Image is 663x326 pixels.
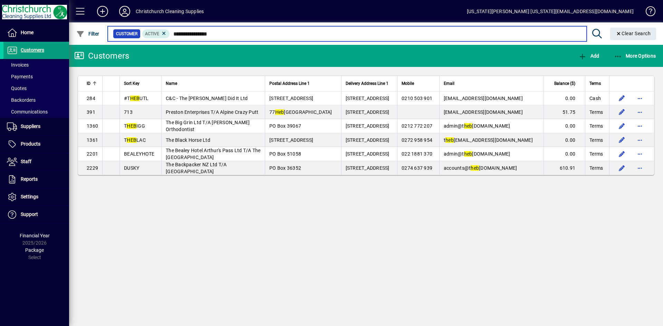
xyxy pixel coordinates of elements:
[87,109,95,115] span: 391
[577,50,601,62] button: Add
[3,206,69,223] a: Support
[116,30,137,37] span: Customer
[444,165,517,171] span: accounts@t [DOMAIN_NAME]
[616,31,651,36] span: Clear Search
[25,247,44,253] span: Package
[548,80,582,87] div: Balance ($)
[589,80,601,87] span: Terms
[166,148,261,160] span: The Bealey Hotel Arthur's Pass Ltd T/A The [GEOGRAPHIC_DATA]
[3,106,69,118] a: Communications
[402,96,432,101] span: 0210 503 901
[21,194,38,199] span: Settings
[444,123,510,129] span: admin@t [DOMAIN_NAME]
[346,80,388,87] span: Delivery Address Line 1
[3,188,69,206] a: Settings
[124,165,139,171] span: DUSKY
[136,6,204,17] div: Christchurch Cleaning Supplies
[3,59,69,71] a: Invoices
[269,165,301,171] span: PO Box 36352
[7,109,48,115] span: Communications
[21,211,38,217] span: Support
[124,96,148,101] span: #T UTL
[87,137,98,143] span: 1361
[166,120,250,132] span: The Big Grin Ltd T/A [PERSON_NAME] Orthodontist
[21,30,33,35] span: Home
[578,53,599,59] span: Add
[346,96,390,101] span: [STREET_ADDRESS]
[7,62,29,68] span: Invoices
[269,123,301,129] span: PO Box 39067
[21,47,44,53] span: Customers
[166,80,261,87] div: Name
[346,137,390,143] span: [STREET_ADDRESS]
[589,137,603,144] span: Terms
[3,24,69,41] a: Home
[634,148,645,159] button: More options
[634,107,645,118] button: More options
[124,109,133,115] span: 713
[464,151,472,157] em: heb
[21,176,38,182] span: Reports
[166,162,227,174] span: The Backpacker NZ Ltd T/A [GEOGRAPHIC_DATA]
[402,123,432,129] span: 0212 772 207
[87,80,98,87] div: ID
[130,96,140,101] em: HEB
[127,137,136,143] em: HEB
[87,80,90,87] span: ID
[402,80,435,87] div: Mobile
[142,29,170,38] mat-chip: Activation Status: Active
[464,123,472,129] em: heb
[346,109,390,115] span: [STREET_ADDRESS]
[402,80,414,87] span: Mobile
[402,151,432,157] span: 022 1881 370
[610,28,656,40] button: Clear
[346,151,390,157] span: [STREET_ADDRESS]
[444,151,510,157] span: admin@t [DOMAIN_NAME]
[614,53,656,59] span: More Options
[7,97,36,103] span: Backorders
[616,107,627,118] button: Edit
[145,31,159,36] span: Active
[589,109,603,116] span: Terms
[76,31,99,37] span: Filter
[269,151,301,157] span: PO Box 51058
[544,105,585,119] td: 51.75
[634,162,645,174] button: More options
[87,165,98,171] span: 2229
[589,95,601,102] span: Cash
[634,93,645,104] button: More options
[641,1,654,24] a: Knowledge Base
[444,80,454,87] span: Email
[275,109,284,115] em: Heb
[544,147,585,161] td: 0.00
[166,109,258,115] span: Preston Enterprises T/A Alpine Crazy Putt
[166,80,177,87] span: Name
[544,91,585,105] td: 0.00
[402,165,432,171] span: 0274 637 939
[87,151,98,157] span: 2201
[20,233,50,238] span: Financial Year
[87,123,98,129] span: 1360
[3,136,69,153] a: Products
[87,96,95,101] span: 284
[21,124,40,129] span: Suppliers
[589,165,603,171] span: Terms
[616,162,627,174] button: Edit
[269,137,313,143] span: [STREET_ADDRESS]
[21,141,40,147] span: Products
[346,123,390,129] span: [STREET_ADDRESS]
[444,109,523,115] span: [EMAIL_ADDRESS][DOMAIN_NAME]
[74,50,129,61] div: Customers
[616,93,627,104] button: Edit
[444,80,539,87] div: Email
[616,135,627,146] button: Edit
[3,153,69,170] a: Staff
[444,137,533,143] span: t [EMAIL_ADDRESS][DOMAIN_NAME]
[544,161,585,175] td: 610.91
[124,123,145,129] span: T IGG
[634,135,645,146] button: More options
[616,120,627,131] button: Edit
[3,118,69,135] a: Suppliers
[3,82,69,94] a: Quotes
[346,165,390,171] span: [STREET_ADDRESS]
